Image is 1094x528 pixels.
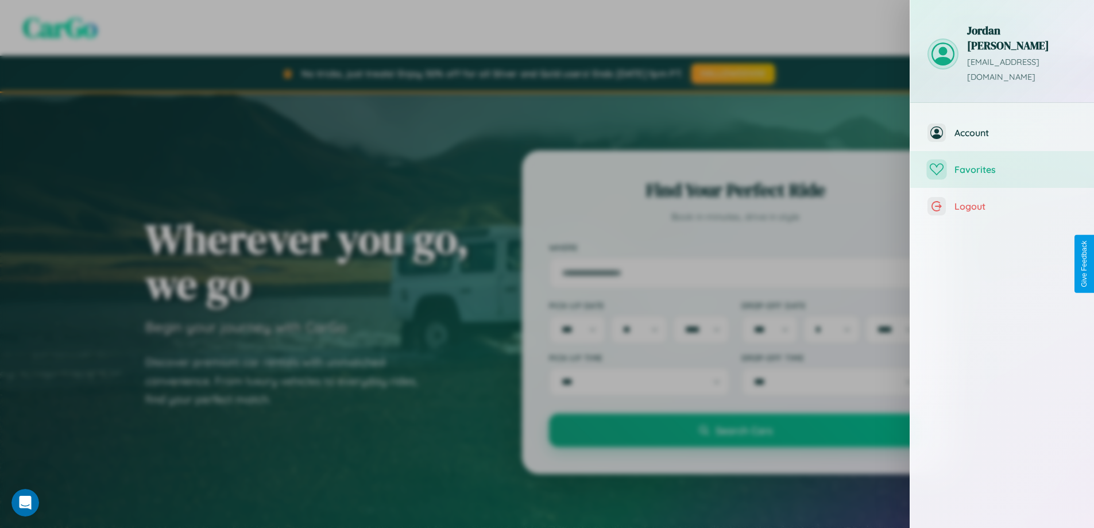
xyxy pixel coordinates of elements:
[910,188,1094,225] button: Logout
[1080,241,1088,287] div: Give Feedback
[954,127,1077,138] span: Account
[967,55,1077,85] p: [EMAIL_ADDRESS][DOMAIN_NAME]
[954,201,1077,212] span: Logout
[910,151,1094,188] button: Favorites
[11,489,39,517] iframe: Intercom live chat
[954,164,1077,175] span: Favorites
[967,23,1077,53] h3: Jordan [PERSON_NAME]
[910,114,1094,151] button: Account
